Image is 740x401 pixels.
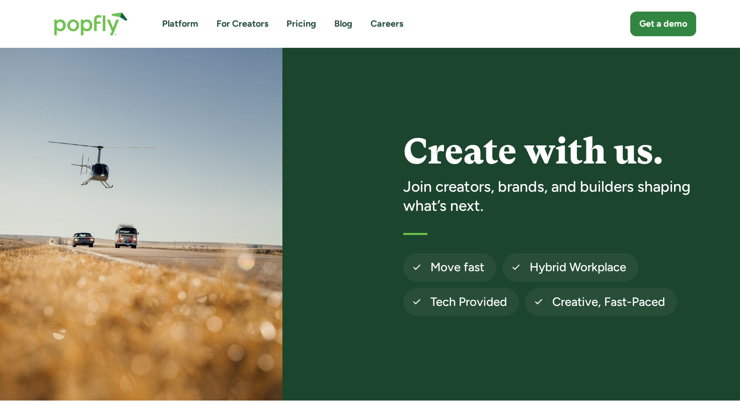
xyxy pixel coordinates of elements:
[162,18,198,30] a: Platform
[216,18,268,30] a: For Creators
[530,259,626,275] h4: Hybrid Workplace
[44,2,138,46] a: home
[334,18,352,30] a: Blog
[430,259,484,275] h4: Move fast
[371,18,403,30] a: Careers
[403,177,707,215] h3: Join creators, brands, and builders shaping what’s next.
[552,294,665,310] h4: Creative, Fast-Paced
[639,18,687,30] div: Get a demo
[286,18,316,30] a: Pricing
[430,294,507,310] h4: Tech Provided
[403,132,707,171] h1: Create with us.
[630,12,696,36] a: Get a demo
